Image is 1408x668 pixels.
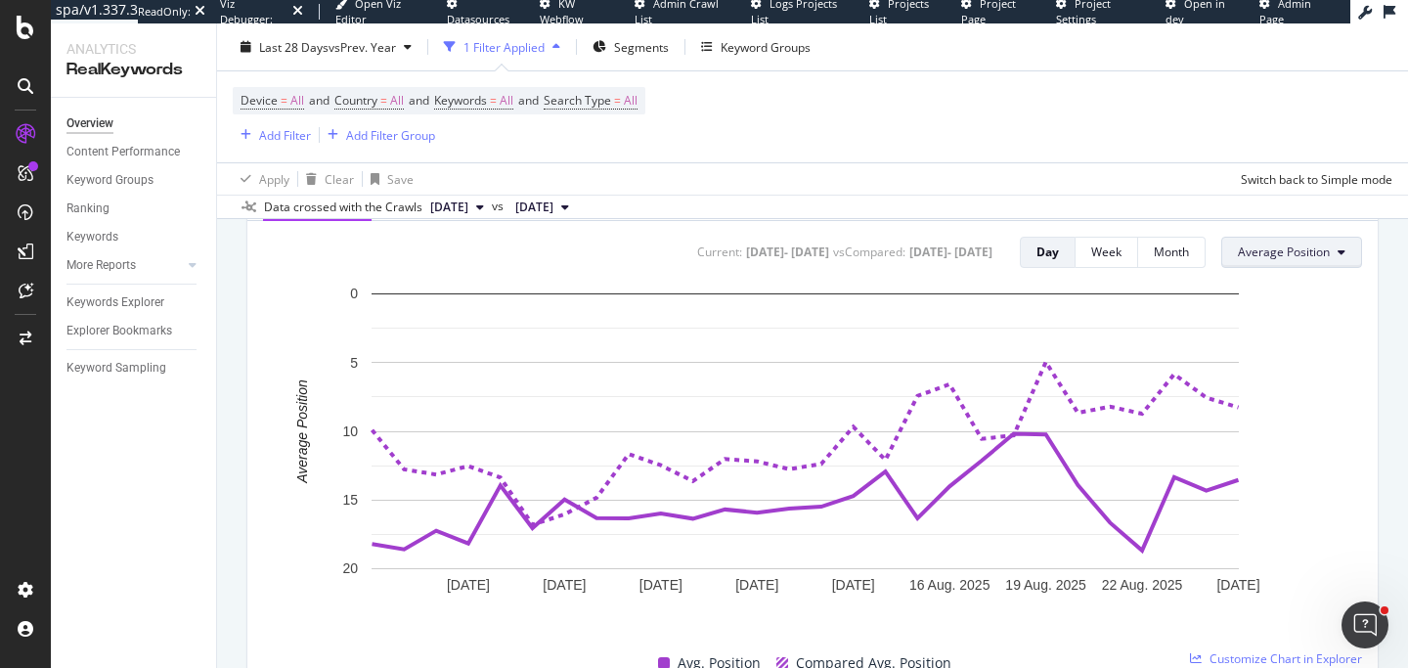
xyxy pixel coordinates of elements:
[447,577,490,593] text: [DATE]
[390,87,404,114] span: All
[909,577,990,593] text: 16 Aug. 2025
[66,142,180,162] div: Content Performance
[409,92,429,109] span: and
[342,423,358,439] text: 10
[264,199,422,216] div: Data crossed with the Crawls
[259,170,289,187] div: Apply
[463,38,545,55] div: 1 Filter Applied
[1154,244,1189,260] div: Month
[1036,244,1059,260] div: Day
[66,227,202,247] a: Keywords
[363,163,414,195] button: Save
[241,92,278,109] span: Device
[138,4,191,20] div: ReadOnly:
[614,38,669,55] span: Segments
[281,92,287,109] span: =
[329,38,396,55] span: vs Prev. Year
[1138,237,1206,268] button: Month
[492,198,507,215] span: vs
[544,92,611,109] span: Search Type
[721,38,811,55] div: Keyword Groups
[350,286,358,301] text: 0
[259,126,311,143] div: Add Filter
[515,199,553,216] span: 2024 Aug. 26th
[66,59,200,81] div: RealKeywords
[1216,577,1259,593] text: [DATE]
[66,321,202,341] a: Explorer Bookmarks
[66,358,202,379] a: Keyword Sampling
[309,92,330,109] span: and
[66,321,172,341] div: Explorer Bookmarks
[490,92,497,109] span: =
[639,577,682,593] text: [DATE]
[66,170,202,191] a: Keyword Groups
[334,92,377,109] span: Country
[614,92,621,109] span: =
[585,31,677,63] button: Segments
[233,31,419,63] button: Last 28 DaysvsPrev. Year
[1102,577,1183,593] text: 22 Aug. 2025
[387,170,414,187] div: Save
[1190,650,1362,667] a: Customize Chart in Explorer
[1005,577,1086,593] text: 19 Aug. 2025
[1342,601,1388,648] iframe: Intercom live chat
[430,199,468,216] span: 2025 Aug. 25th
[66,113,202,134] a: Overview
[66,142,202,162] a: Content Performance
[746,244,829,260] div: [DATE] - [DATE]
[298,163,354,195] button: Clear
[290,87,304,114] span: All
[66,292,202,313] a: Keywords Explorer
[66,199,110,219] div: Ranking
[1210,650,1362,667] span: Customize Chart in Explorer
[1233,163,1392,195] button: Switch back to Simple mode
[500,87,513,114] span: All
[66,39,200,59] div: Analytics
[436,31,568,63] button: 1 Filter Applied
[66,358,166,379] div: Keyword Sampling
[66,292,164,313] div: Keywords Explorer
[66,227,118,247] div: Keywords
[434,92,487,109] span: Keywords
[1221,237,1362,268] button: Average Position
[624,87,638,114] span: All
[735,577,778,593] text: [DATE]
[1238,244,1330,260] span: Average Position
[518,92,539,109] span: and
[320,123,435,147] button: Add Filter Group
[1091,244,1122,260] div: Week
[342,492,358,508] text: 15
[693,31,818,63] button: Keyword Groups
[1020,237,1076,268] button: Day
[832,577,875,593] text: [DATE]
[66,255,136,276] div: More Reports
[697,244,742,260] div: Current:
[422,196,492,219] button: [DATE]
[66,255,183,276] a: More Reports
[1241,170,1392,187] div: Switch back to Simple mode
[543,577,586,593] text: [DATE]
[263,284,1347,629] svg: A chart.
[350,354,358,370] text: 5
[342,560,358,576] text: 20
[380,92,387,109] span: =
[447,12,509,26] span: Datasources
[346,126,435,143] div: Add Filter Group
[66,113,113,134] div: Overview
[833,244,905,260] div: vs Compared :
[233,163,289,195] button: Apply
[1076,237,1138,268] button: Week
[259,38,329,55] span: Last 28 Days
[66,199,202,219] a: Ranking
[909,244,992,260] div: [DATE] - [DATE]
[233,123,311,147] button: Add Filter
[325,170,354,187] div: Clear
[66,170,154,191] div: Keyword Groups
[507,196,577,219] button: [DATE]
[294,379,310,484] text: Average Position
